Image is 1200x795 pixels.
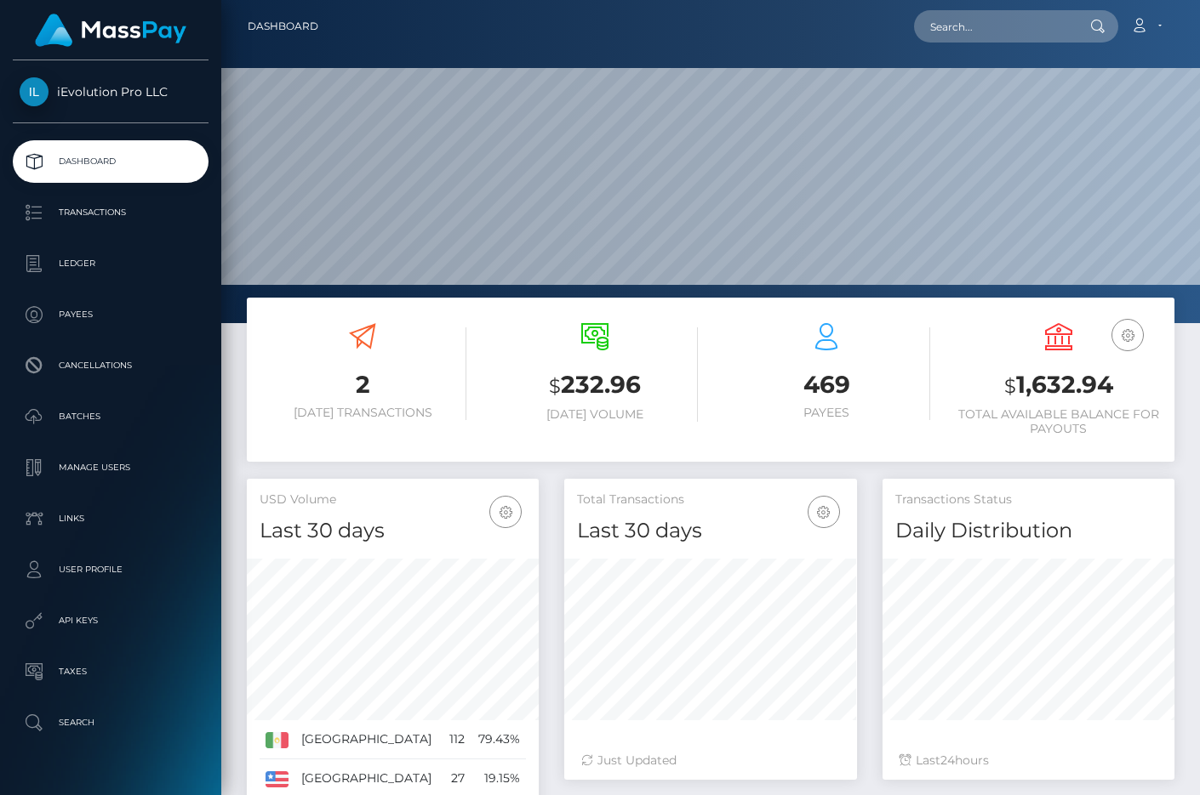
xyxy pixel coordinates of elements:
img: MassPay Logo [35,14,186,47]
p: Batches [20,404,202,429]
span: iEvolution Pro LLC [13,84,209,99]
p: Links [20,506,202,531]
a: Cancellations [13,344,209,387]
a: API Keys [13,599,209,642]
a: Ledger [13,242,209,285]
p: Dashboard [20,149,202,174]
small: $ [1004,374,1016,398]
a: Links [13,497,209,540]
p: Ledger [20,251,202,276]
img: iEvolution Pro LLC [20,77,49,106]
input: Search... [914,10,1074,43]
a: Taxes [13,650,209,693]
h4: Daily Distribution [895,516,1162,546]
a: User Profile [13,548,209,591]
p: Search [20,710,202,735]
td: 79.43% [471,720,526,759]
p: Payees [20,302,202,327]
h5: USD Volume [260,491,526,508]
h4: Last 30 days [260,516,526,546]
a: Batches [13,395,209,438]
h3: 1,632.94 [956,368,1163,403]
td: 112 [443,720,471,759]
td: [GEOGRAPHIC_DATA] [295,720,443,759]
a: Dashboard [248,9,318,44]
h6: [DATE] Transactions [260,406,466,420]
p: User Profile [20,557,202,582]
a: Dashboard [13,140,209,183]
img: US.png [266,771,289,786]
p: Cancellations [20,353,202,378]
h5: Total Transactions [577,491,843,508]
h4: Last 30 days [577,516,843,546]
a: Payees [13,293,209,336]
h6: Total Available Balance for Payouts [956,407,1163,436]
h6: [DATE] Volume [492,407,699,422]
span: 24 [940,752,955,768]
a: Manage Users [13,446,209,489]
a: Search [13,701,209,744]
h3: 232.96 [492,368,699,403]
h6: Payees [723,406,930,420]
p: Transactions [20,200,202,225]
h3: 469 [723,368,930,401]
small: $ [549,374,561,398]
img: MX.png [266,732,289,747]
p: Taxes [20,659,202,684]
h5: Transactions Status [895,491,1162,508]
h3: 2 [260,368,466,401]
div: Last hours [900,752,1157,769]
p: API Keys [20,608,202,633]
p: Manage Users [20,455,202,480]
div: Just Updated [581,752,839,769]
a: Transactions [13,191,209,234]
